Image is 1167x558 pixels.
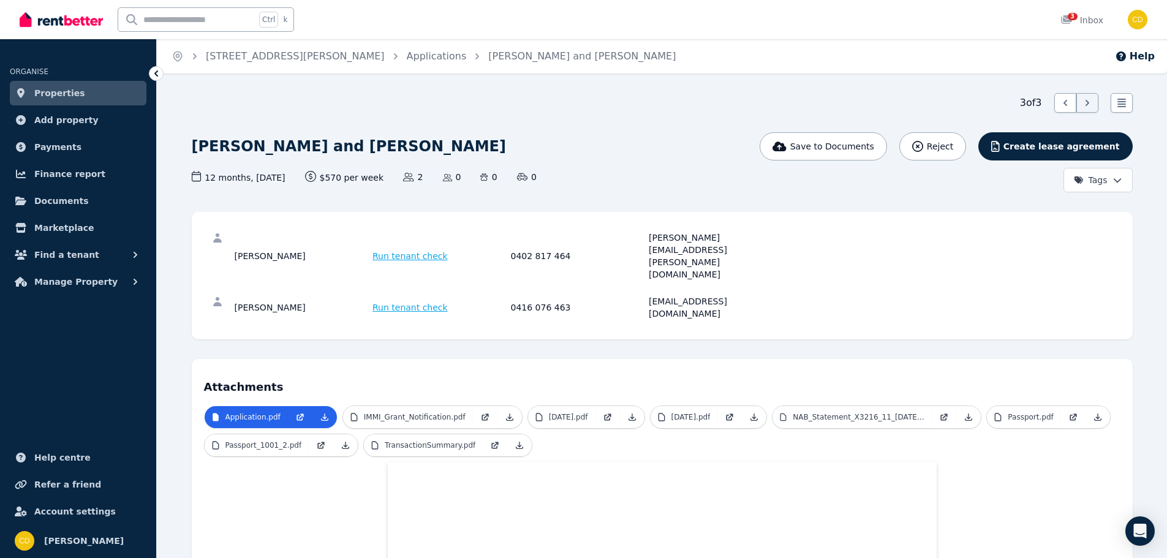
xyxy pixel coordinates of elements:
[511,232,646,281] div: 0402 817 464
[34,113,99,127] span: Add property
[1061,406,1086,428] a: Open in new Tab
[372,301,448,314] span: Run tenant check
[956,406,981,428] a: Download Attachment
[206,50,385,62] a: [STREET_ADDRESS][PERSON_NAME]
[1003,140,1120,153] span: Create lease agreement
[10,108,146,132] a: Add property
[20,10,103,29] img: RentBetter
[343,406,473,428] a: IMMI_Grant_Notification.pdf
[10,81,146,105] a: Properties
[932,406,956,428] a: Open in new Tab
[10,499,146,524] a: Account settings
[259,12,278,28] span: Ctrl
[403,171,423,183] span: 2
[927,140,953,153] span: Reject
[649,295,784,320] div: [EMAIL_ADDRESS][DOMAIN_NAME]
[10,216,146,240] a: Marketplace
[651,406,718,428] a: [DATE].pdf
[225,412,281,422] p: Application.pdf
[205,434,309,456] a: Passport_1001_2.pdf
[192,171,285,184] span: 12 months , [DATE]
[10,270,146,294] button: Manage Property
[742,406,766,428] a: Download Attachment
[205,406,288,428] a: Application.pdf
[595,406,620,428] a: Open in new Tab
[15,531,34,551] img: Chris Dimitropoulos
[305,171,384,184] span: $570 per week
[34,477,101,492] span: Refer a friend
[309,434,333,456] a: Open in new Tab
[1086,406,1110,428] a: Download Attachment
[34,247,99,262] span: Find a tenant
[157,39,690,74] nav: Breadcrumb
[480,171,497,183] span: 0
[34,504,116,519] span: Account settings
[511,295,646,320] div: 0416 076 463
[443,171,461,183] span: 0
[1060,14,1103,26] div: Inbox
[1128,10,1147,29] img: Chris Dimitropoulos
[620,406,644,428] a: Download Attachment
[34,450,91,465] span: Help centre
[10,162,146,186] a: Finance report
[364,434,483,456] a: TransactionSummary.pdf
[10,135,146,159] a: Payments
[790,140,874,153] span: Save to Documents
[372,250,448,262] span: Run tenant check
[10,243,146,267] button: Find a tenant
[717,406,742,428] a: Open in new Tab
[10,189,146,213] a: Documents
[1125,516,1155,546] div: Open Intercom Messenger
[899,132,966,160] button: Reject
[987,406,1060,428] a: Passport.pdf
[1074,174,1108,186] span: Tags
[44,533,124,548] span: [PERSON_NAME]
[385,440,475,450] p: TransactionSummary.pdf
[34,274,118,289] span: Manage Property
[793,412,924,422] p: NAB_Statement_X3216_11_[DATE].pdf
[235,232,369,281] div: [PERSON_NAME]
[671,412,711,422] p: [DATE].pdf
[333,434,358,456] a: Download Attachment
[497,406,522,428] a: Download Attachment
[1008,412,1053,422] p: Passport.pdf
[1115,49,1155,64] button: Help
[528,406,595,428] a: [DATE].pdf
[192,137,506,156] h1: [PERSON_NAME] and [PERSON_NAME]
[1063,168,1133,192] button: Tags
[10,445,146,470] a: Help centre
[407,50,467,62] a: Applications
[34,140,81,154] span: Payments
[235,295,369,320] div: [PERSON_NAME]
[34,86,85,100] span: Properties
[225,440,302,450] p: Passport_1001_2.pdf
[10,67,48,76] span: ORGANISE
[517,171,537,183] span: 0
[473,406,497,428] a: Open in new Tab
[488,50,676,62] a: [PERSON_NAME] and [PERSON_NAME]
[34,167,105,181] span: Finance report
[10,472,146,497] a: Refer a friend
[288,406,312,428] a: Open in new Tab
[483,434,507,456] a: Open in new Tab
[978,132,1132,160] button: Create lease agreement
[283,15,287,25] span: k
[364,412,466,422] p: IMMI_Grant_Notification.pdf
[34,194,89,208] span: Documents
[507,434,532,456] a: Download Attachment
[204,371,1120,396] h4: Attachments
[312,406,337,428] a: Download Attachment
[549,412,588,422] p: [DATE].pdf
[1020,96,1042,110] span: 3 of 3
[649,232,784,281] div: [PERSON_NAME][EMAIL_ADDRESS][PERSON_NAME][DOMAIN_NAME]
[1068,13,1078,20] span: 3
[772,406,932,428] a: NAB_Statement_X3216_11_[DATE].pdf
[34,221,94,235] span: Marketplace
[760,132,887,160] button: Save to Documents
